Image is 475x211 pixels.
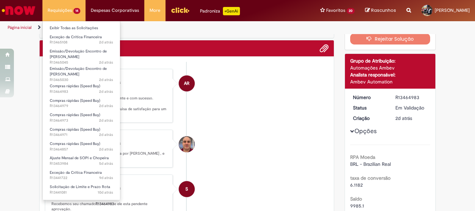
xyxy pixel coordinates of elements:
[50,77,113,83] span: R13465030
[50,98,100,103] span: Compras rápidas (Speed Buy)
[50,184,110,189] span: Solicitação de Limite e Prazo Rota
[43,198,120,211] a: Aberto R13435980 : Solicitação de numerário
[48,7,72,14] span: Requisições
[350,57,430,64] div: Grupo de Atribuição:
[99,60,113,65] span: 2d atrás
[50,190,113,195] span: R13441081
[99,40,113,45] span: 2d atrás
[348,115,391,122] dt: Criação
[395,94,428,101] div: R13464983
[171,5,190,15] img: click_logo_yellow_360x200.png
[43,140,120,153] a: Aberto R13464857 : Compras rápidas (Speed Buy)
[50,60,113,65] span: R13465045
[350,33,430,44] button: Rejeitar Solução
[395,115,412,121] time: 30/08/2025 12:25:09
[50,127,100,132] span: Compras rápidas (Speed Buy)
[395,115,412,121] span: 2d atrás
[320,44,329,53] button: Adicionar anexos
[73,8,80,14] span: 14
[43,33,120,46] a: Aberto R13465108 : Exceção da Crítica Financeira
[348,94,391,101] dt: Número
[91,7,139,14] span: Despesas Corporativas
[179,136,195,152] div: Danilo Zanardo
[43,48,120,63] a: Aberto R13465045 : Emissão/Devolução Encontro de Contas Fornecedor
[43,183,120,196] a: Aberto R13441081 : Solicitação de Limite e Prazo Rota
[99,77,113,82] span: 2d atrás
[96,201,114,206] b: R13464983
[50,112,100,117] span: Compras rápidas (Speed Buy)
[43,97,120,110] a: Aberto R13464979 : Compras rápidas (Speed Buy)
[99,118,113,123] time: 30/08/2025 12:16:58
[350,78,430,85] div: Ambev Automation
[42,21,120,200] ul: Requisições
[99,89,113,94] span: 2d atrás
[350,161,391,167] span: BRL - Brazilian Real
[326,7,345,14] span: Favoritos
[99,147,113,152] span: 2d atrás
[99,132,113,137] time: 30/08/2025 12:14:37
[50,49,107,59] span: Emissão/Devolução Encontro de [PERSON_NAME]
[99,103,113,108] span: 2d atrás
[184,75,190,92] span: AR
[185,181,188,197] span: S
[395,115,428,122] div: 30/08/2025 12:25:09
[50,170,102,175] span: Exceção da Crítica Financeira
[99,147,113,152] time: 30/08/2025 10:59:30
[43,82,120,95] a: Aberto R13464983 : Compras rápidas (Speed Buy)
[98,190,113,195] time: 22/08/2025 17:22:23
[43,126,120,139] a: Aberto R13464971 : Compras rápidas (Speed Buy)
[99,89,113,94] time: 30/08/2025 12:25:12
[179,181,195,197] div: System
[8,25,32,30] a: Página inicial
[1,3,37,17] img: ServiceNow
[99,60,113,65] time: 30/08/2025 13:18:45
[223,7,240,15] p: +GenAi
[50,34,102,40] span: Exceção da Crítica Financeira
[43,24,120,32] a: Exibir Todas as Solicitações
[99,118,113,123] span: 2d atrás
[99,103,113,108] time: 30/08/2025 12:21:15
[179,75,195,91] div: Ambev RPA
[350,175,391,181] b: taxa de conversão
[99,161,113,166] time: 27/08/2025 17:36:39
[99,161,113,166] span: 5d atrás
[5,21,312,34] ul: Trilhas de página
[50,161,113,167] span: R13453984
[99,175,113,180] time: 23/08/2025 10:06:12
[350,203,364,209] span: 9985.1
[50,66,107,77] span: Emissão/Devolução Encontro de [PERSON_NAME]
[50,175,113,181] span: R13441722
[50,89,113,95] span: R13464983
[99,132,113,137] span: 2d atrás
[350,64,430,71] div: Automações Ambev
[99,40,113,45] time: 30/08/2025 13:56:33
[50,155,109,161] span: Ajuste Mensal de SOPI e Chopeira
[371,7,396,14] span: Rascunhos
[350,182,363,188] span: 6.1182
[50,83,100,89] span: Compras rápidas (Speed Buy)
[50,132,113,138] span: R13464971
[350,71,430,78] div: Analista responsável:
[99,77,113,82] time: 30/08/2025 13:08:33
[395,104,428,111] div: Em Validação
[435,7,470,13] span: [PERSON_NAME]
[348,104,391,111] dt: Status
[43,65,120,80] a: Aberto R13465030 : Emissão/Devolução Encontro de Contas Fornecedor
[50,141,100,146] span: Compras rápidas (Speed Buy)
[50,118,113,123] span: R13464973
[43,111,120,124] a: Aberto R13464973 : Compras rápidas (Speed Buy)
[365,7,396,14] a: Rascunhos
[50,147,113,152] span: R13464857
[50,199,94,204] span: Solicitação de numerário
[50,103,113,109] span: R13464979
[200,7,240,15] div: Padroniza
[347,8,355,14] span: 20
[150,7,160,14] span: More
[43,169,120,182] a: Aberto R13441722 : Exceção da Crítica Financeira
[350,154,375,160] b: RPA Moeda
[350,196,362,202] b: Saldo
[99,175,113,180] span: 9d atrás
[43,154,120,167] a: Aberto R13453984 : Ajuste Mensal de SOPI e Chopeira
[50,40,113,45] span: R13465108
[98,190,113,195] span: 10d atrás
